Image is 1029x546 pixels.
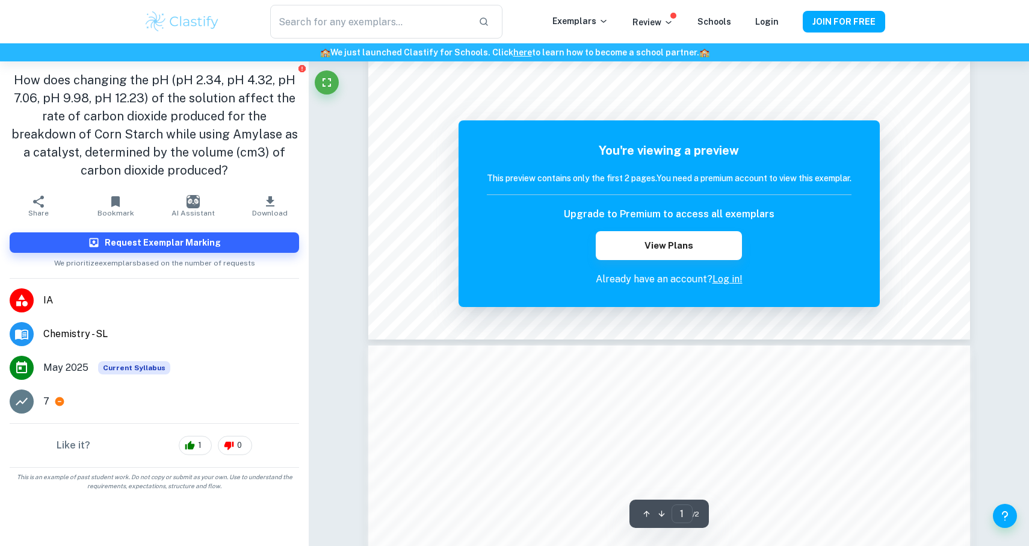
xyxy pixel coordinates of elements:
button: Fullscreen [315,70,339,95]
h5: You're viewing a preview [487,141,851,160]
img: Clastify logo [144,10,220,34]
img: AI Assistant [187,195,200,208]
span: AI Assistant [171,209,215,217]
h6: Like it? [57,438,90,453]
div: This exemplar is based on the current syllabus. Feel free to refer to it for inspiration/ideas wh... [98,361,170,374]
p: 7 [43,394,49,409]
button: Help and Feedback [993,504,1017,528]
span: 🏫 [699,48,709,57]
span: Chemistry - SL [43,327,299,341]
span: 🏫 [320,48,330,57]
h6: This preview contains only the first 2 pages. You need a premium account to view this exemplar. [487,172,851,185]
p: Exemplars [552,14,608,28]
span: / 2 [693,509,699,520]
span: IA [43,293,299,308]
a: Schools [697,17,731,26]
button: JOIN FOR FREE [803,11,885,33]
span: 0 [230,439,249,451]
a: Log in! [712,273,743,285]
div: 0 [218,436,252,455]
h6: Request Exemplar Marking [105,236,221,249]
button: Request Exemplar Marking [10,232,299,253]
p: Already have an account? [487,272,851,287]
button: Report issue [297,64,306,73]
span: Current Syllabus [98,361,170,374]
button: Bookmark [77,189,154,223]
button: AI Assistant [155,189,232,223]
h6: Upgrade to Premium to access all exemplars [564,207,774,222]
div: 1 [179,436,212,455]
a: here [513,48,532,57]
button: Download [232,189,309,223]
input: Search for any exemplars... [270,5,469,39]
span: We prioritize exemplars based on the number of requests [54,253,255,268]
a: Login [755,17,779,26]
span: Share [28,209,49,217]
button: View Plans [596,231,741,260]
span: This is an example of past student work. Do not copy or submit as your own. Use to understand the... [5,473,304,491]
span: May 2025 [43,361,88,375]
span: Download [252,209,288,217]
p: Review [632,16,673,29]
h1: How does changing the pH (pH 2.34, pH 4.32, pH 7.06, pH 9.98, pH 12.23) of the solution affect th... [10,71,299,179]
span: Bookmark [97,209,134,217]
h6: We just launched Clastify for Schools. Click to learn how to become a school partner. [2,46,1027,59]
span: 1 [191,439,208,451]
